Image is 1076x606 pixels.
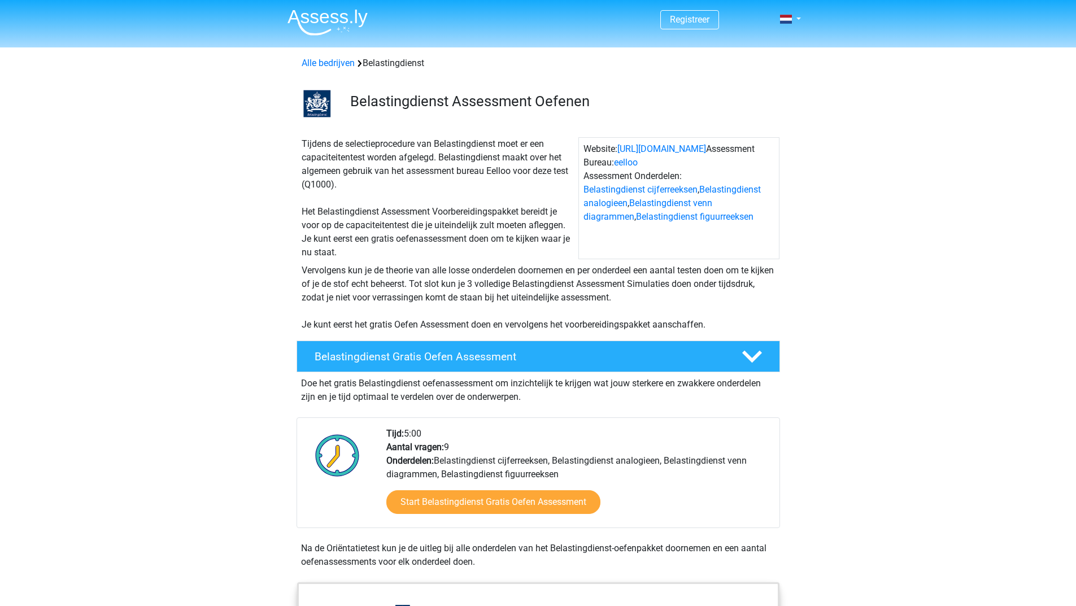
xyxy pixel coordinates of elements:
[297,56,779,70] div: Belastingdienst
[386,442,444,452] b: Aantal vragen:
[617,143,706,154] a: [URL][DOMAIN_NAME]
[350,93,771,110] h3: Belastingdienst Assessment Oefenen
[670,14,709,25] a: Registreer
[386,490,600,514] a: Start Belastingdienst Gratis Oefen Assessment
[386,428,404,439] b: Tijd:
[583,198,712,222] a: Belastingdienst venn diagrammen
[386,455,434,466] b: Onderdelen:
[378,427,779,527] div: 5:00 9 Belastingdienst cijferreeksen, Belastingdienst analogieen, Belastingdienst venn diagrammen...
[578,137,779,259] div: Website: Assessment Bureau: Assessment Onderdelen: , , ,
[636,211,753,222] a: Belastingdienst figuurreeksen
[292,341,785,372] a: Belastingdienst Gratis Oefen Assessment
[287,9,368,36] img: Assessly
[297,137,578,259] div: Tijdens de selectieprocedure van Belastingdienst moet er een capaciteitentest worden afgelegd. Be...
[583,184,698,195] a: Belastingdienst cijferreeksen
[297,542,780,569] div: Na de Oriëntatietest kun je de uitleg bij alle onderdelen van het Belastingdienst-oefenpakket doo...
[614,157,638,168] a: eelloo
[309,427,366,483] img: Klok
[302,58,355,68] a: Alle bedrijven
[297,372,780,404] div: Doe het gratis Belastingdienst oefenassessment om inzichtelijk te krijgen wat jouw sterkere en zw...
[315,350,724,363] h4: Belastingdienst Gratis Oefen Assessment
[297,264,779,332] div: Vervolgens kun je de theorie van alle losse onderdelen doornemen en per onderdeel een aantal test...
